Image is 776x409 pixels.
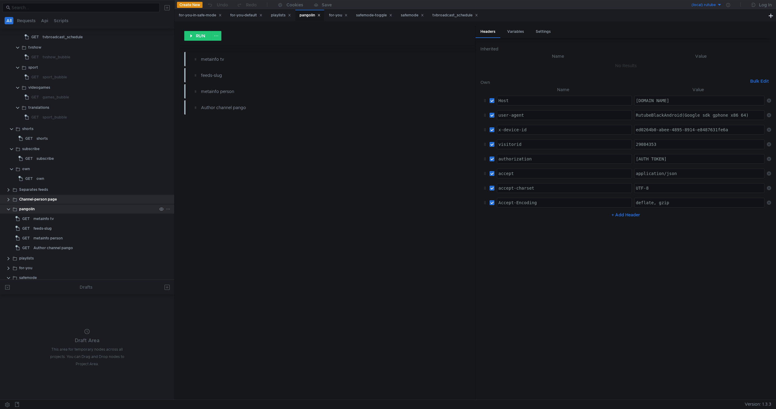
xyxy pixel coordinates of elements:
[22,214,30,223] span: GET
[22,243,30,253] span: GET
[43,113,67,122] div: sport_bubble
[631,53,771,60] th: Value
[485,53,631,60] th: Name
[22,144,40,153] div: subscribe
[25,174,33,183] span: GET
[28,83,50,92] div: videogames
[201,72,423,79] div: feeds-slug
[232,0,261,9] button: Redo
[52,17,70,24] button: Scripts
[19,263,32,273] div: for-you
[33,224,52,233] div: feeds-slug
[271,12,291,19] div: playlists
[480,79,748,86] h6: Own
[31,93,39,102] span: GET
[22,164,30,174] div: own
[43,33,83,42] div: tvbroadcast_schedule
[329,12,348,19] div: for-you
[33,234,63,243] div: metainfo person
[230,12,262,19] div: for-you-default
[19,185,48,194] div: Separates feeds
[401,12,424,19] div: safemode
[201,88,423,95] div: metainfo person
[31,113,39,122] span: GET
[25,154,33,163] span: GET
[22,124,33,133] div: shorts
[36,174,44,183] div: own
[609,211,643,218] button: + Add Header
[179,12,222,19] div: for-you-in-safe-mode
[745,400,771,409] span: Version: 1.3.3
[759,1,772,9] div: Log In
[28,63,38,72] div: sport
[22,234,30,243] span: GET
[12,4,156,11] input: Search...
[19,204,35,214] div: pangolin
[80,284,92,291] div: Drafts
[5,17,13,24] button: All
[28,103,49,112] div: translations
[15,17,37,24] button: Requests
[201,104,423,111] div: Author channel pango
[184,31,211,41] button: RUN
[300,12,320,19] div: pangolin
[615,63,637,68] nz-embed-empty: No Results
[632,86,764,93] th: Value
[691,2,716,8] div: (local) rutube
[31,33,39,42] span: GET
[33,243,73,253] div: Author channel pango
[28,43,41,52] div: tvshow
[31,73,39,82] span: GET
[476,26,500,38] div: Headers
[246,1,257,9] div: Redo
[33,214,54,223] div: metainfo tv
[43,53,70,62] div: tvshow_bubble
[480,45,771,53] h6: Inherited
[36,154,54,163] div: subscribe
[22,224,30,233] span: GET
[177,2,203,8] button: Create New
[201,56,423,63] div: metainfo tv
[217,1,228,9] div: Undo
[36,134,48,143] div: shorts
[494,86,632,93] th: Name
[356,12,392,19] div: safemode-toggle
[19,273,37,282] div: safemode
[531,26,556,37] div: Settings
[502,26,529,37] div: Variables
[19,254,34,263] div: playlists
[748,77,771,85] button: Bulk Edit
[203,0,232,9] button: Undo
[286,1,303,9] div: Cookies
[19,195,57,204] div: Channel-person page
[432,12,478,19] div: tvbroadcast_schedule
[31,53,39,62] span: GET
[43,73,67,82] div: sport_bubble
[43,93,69,102] div: games_bubble
[322,3,332,7] div: Save
[39,17,50,24] button: Api
[25,134,33,143] span: GET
